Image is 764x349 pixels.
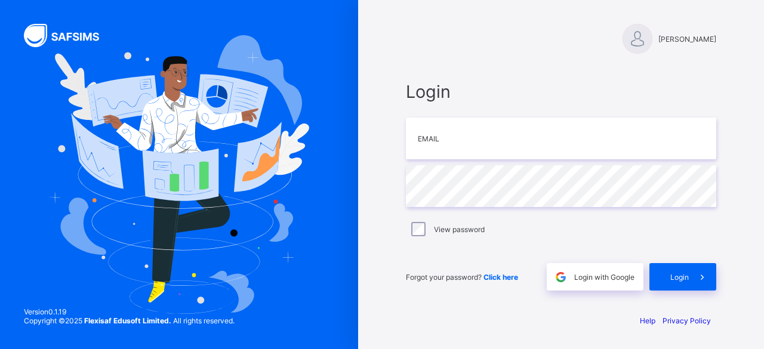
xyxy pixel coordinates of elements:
span: Login [406,81,716,102]
a: Privacy Policy [663,316,711,325]
span: Forgot your password? [406,273,518,282]
a: Help [640,316,655,325]
span: Login [670,273,689,282]
span: Version 0.1.19 [24,307,235,316]
label: View password [434,225,485,234]
img: Hero Image [49,35,309,314]
span: Copyright © 2025 All rights reserved. [24,316,235,325]
a: Click here [483,273,518,282]
strong: Flexisaf Edusoft Limited. [84,316,171,325]
img: google.396cfc9801f0270233282035f929180a.svg [554,270,568,284]
span: Login with Google [574,273,634,282]
img: SAFSIMS Logo [24,24,113,47]
span: [PERSON_NAME] [658,35,716,44]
